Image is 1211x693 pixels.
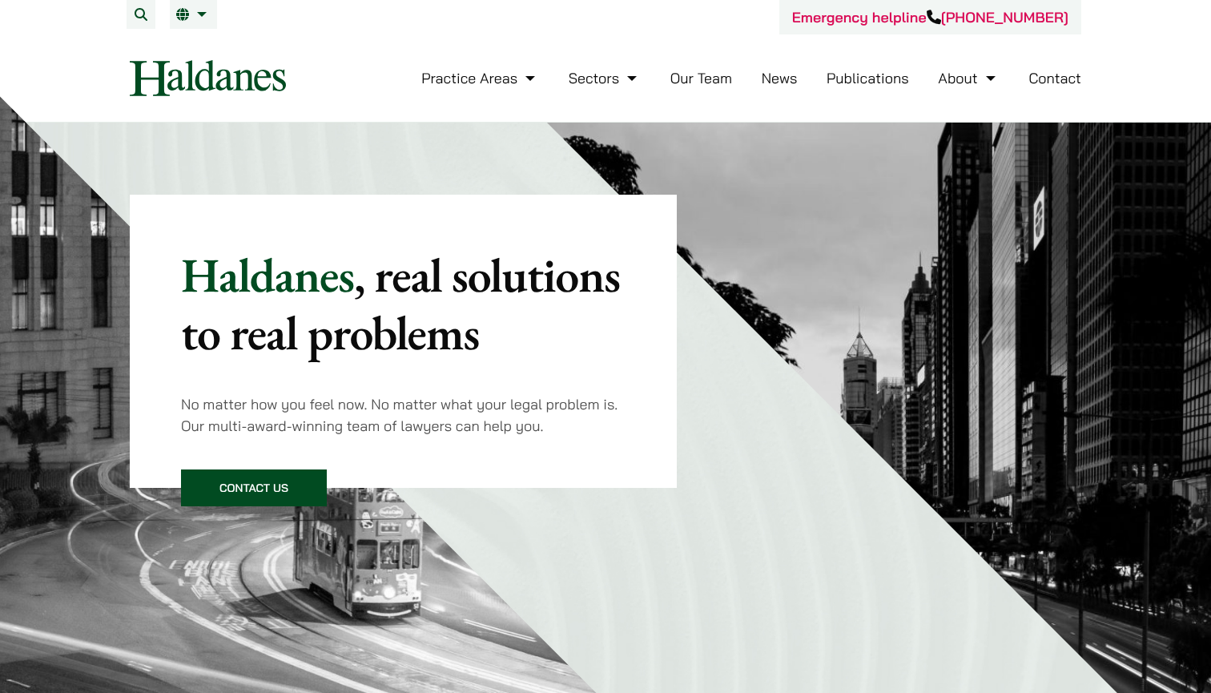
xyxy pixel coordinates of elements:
[181,244,620,364] mark: , real solutions to real problems
[569,69,641,87] a: Sectors
[176,8,211,21] a: EN
[421,69,539,87] a: Practice Areas
[762,69,798,87] a: News
[670,69,732,87] a: Our Team
[827,69,909,87] a: Publications
[130,60,286,96] img: Logo of Haldanes
[181,393,626,437] p: No matter how you feel now. No matter what your legal problem is. Our multi-award-winning team of...
[181,469,327,506] a: Contact Us
[1028,69,1081,87] a: Contact
[938,69,999,87] a: About
[181,246,626,361] p: Haldanes
[792,8,1068,26] a: Emergency helpline[PHONE_NUMBER]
